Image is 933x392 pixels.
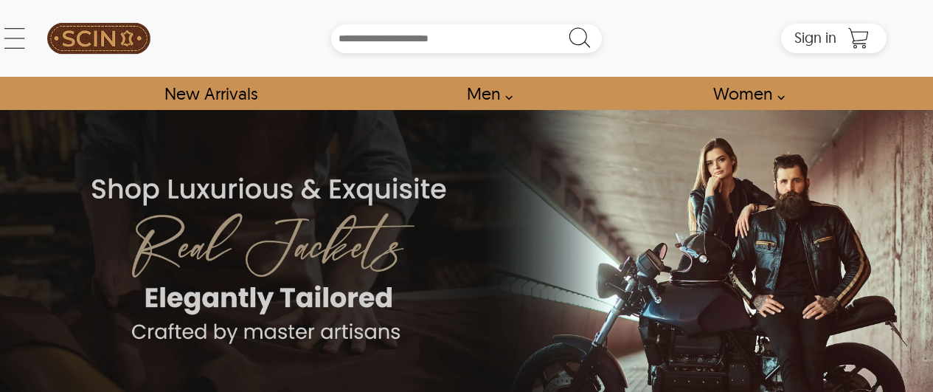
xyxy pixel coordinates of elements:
[844,27,873,49] a: Shopping Cart
[794,33,836,45] a: Sign in
[148,77,274,110] a: Shop New Arrivals
[46,7,151,69] a: SCIN
[696,77,793,110] a: Shop Women Leather Jackets
[794,28,836,47] span: Sign in
[47,7,150,69] img: SCIN
[450,77,521,110] a: shop men's leather jackets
